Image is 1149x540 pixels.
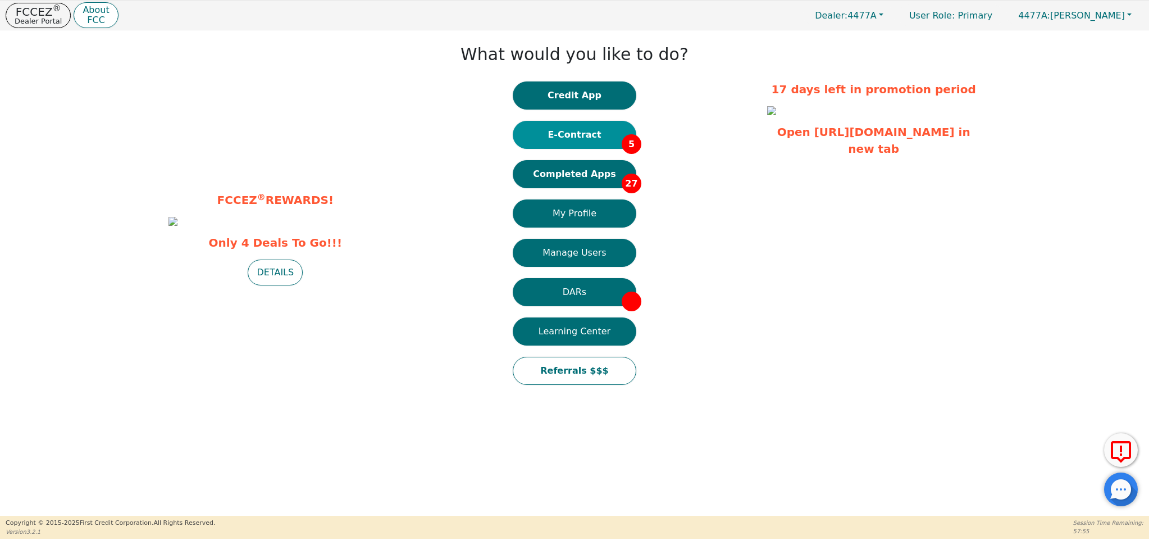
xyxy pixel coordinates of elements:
[513,199,636,228] button: My Profile
[248,260,303,285] button: DETAILS
[622,174,641,193] span: 27
[15,17,62,25] p: Dealer Portal
[53,3,61,13] sup: ®
[83,6,109,15] p: About
[1104,433,1138,467] button: Report Error to FCC
[898,4,1004,26] p: Primary
[15,6,62,17] p: FCCEZ
[767,106,776,115] img: bb49f165-5a68-48a8-a2c7-2d32d1a60d7f
[513,278,636,306] button: DARs
[513,81,636,110] button: Credit App
[513,239,636,267] button: Manage Users
[168,217,177,226] img: 334c8a68-19be-466e-8f81-dee740896fd4
[6,519,215,528] p: Copyright © 2015- 2025 First Credit Corporation.
[513,357,636,385] button: Referrals $$$
[815,10,877,21] span: 4477A
[460,44,689,65] h1: What would you like to do?
[815,10,847,21] span: Dealer:
[1073,527,1143,536] p: 57:55
[909,10,955,21] span: User Role :
[513,317,636,346] button: Learning Center
[1073,519,1143,527] p: Session Time Remaining:
[83,16,109,25] p: FCC
[777,125,970,156] a: Open [URL][DOMAIN_NAME] in new tab
[513,121,636,149] button: E-Contract5
[6,3,71,28] button: FCCEZ®Dealer Portal
[168,234,382,251] span: Only 4 Deals To Go!!!
[257,192,266,202] sup: ®
[767,81,981,98] p: 17 days left in promotion period
[803,7,895,24] button: Dealer:4477A
[513,160,636,188] button: Completed Apps27
[1018,10,1050,21] span: 4477A:
[1018,10,1125,21] span: [PERSON_NAME]
[74,2,118,29] button: AboutFCC
[168,192,382,208] p: FCCEZ REWARDS!
[6,528,215,536] p: Version 3.2.1
[622,134,641,154] span: 5
[153,519,215,527] span: All Rights Reserved.
[1006,7,1143,24] button: 4477A:[PERSON_NAME]
[898,4,1004,26] a: User Role: Primary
